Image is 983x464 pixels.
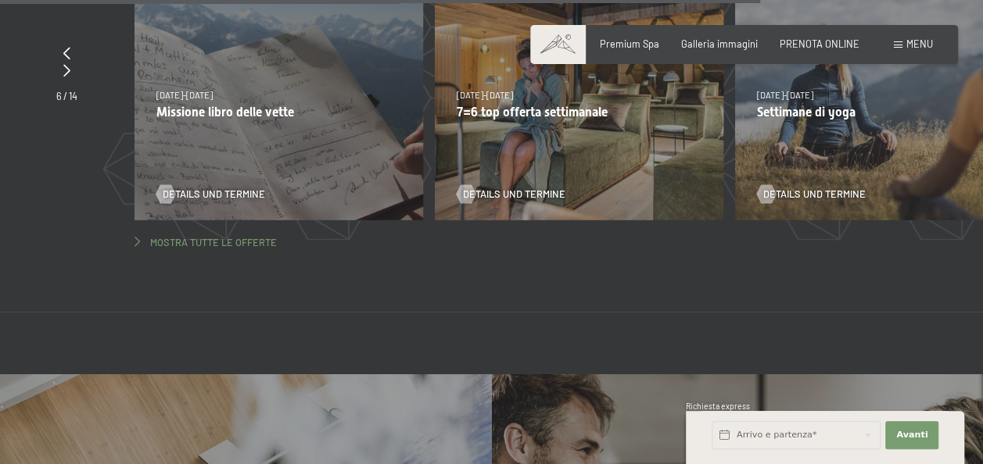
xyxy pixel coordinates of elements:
[69,90,77,102] span: 14
[463,187,565,202] span: Details und Termine
[457,105,701,120] p: 7=6 top offerta settimanale
[600,37,659,50] a: Premium Spa
[896,429,927,441] span: Avanti
[885,421,938,449] button: Avanti
[906,37,933,50] span: Menu
[780,37,859,50] a: PRENOTA ONLINE
[763,187,866,202] span: Details und Termine
[163,187,265,202] span: Details und Termine
[56,90,62,102] span: 6
[156,90,213,100] span: [DATE]-[DATE]
[150,236,277,250] span: Mostra tutte le offerte
[156,187,265,202] a: Details und Termine
[457,187,565,202] a: Details und Termine
[686,402,750,411] span: Richiesta express
[757,90,813,100] span: [DATE]-[DATE]
[156,105,401,120] p: Missione libro delle vette
[63,90,67,102] span: /
[457,90,513,100] span: [DATE]-[DATE]
[135,236,277,250] a: Mostra tutte le offerte
[681,37,758,50] a: Galleria immagini
[757,187,866,202] a: Details und Termine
